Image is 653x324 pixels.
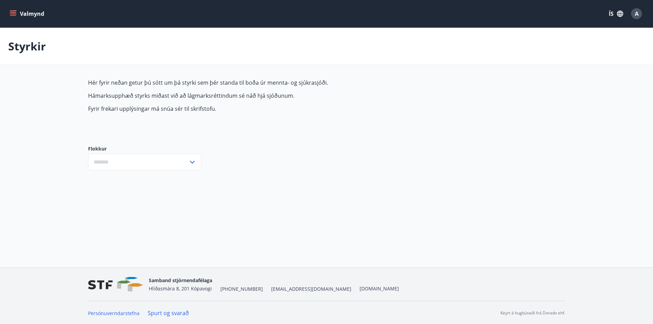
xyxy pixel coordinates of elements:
label: Flokkur [88,145,201,152]
img: vjCaq2fThgY3EUYqSgpjEiBg6WP39ov69hlhuPVN.png [88,277,143,292]
a: [DOMAIN_NAME] [360,285,399,292]
span: [PHONE_NUMBER] [220,286,263,292]
p: Styrkir [8,39,46,54]
p: Hér fyrir neðan getur þú sótt um þá styrki sem þér standa til boða úr mennta- og sjúkrasjóði. [88,79,412,86]
button: A [628,5,645,22]
p: Keyrt á hugbúnaði frá Dorado ehf. [500,310,565,316]
p: Hámarksupphæð styrks miðast við að lágmarksréttindum sé náð hjá sjóðunum. [88,92,412,99]
span: Samband stjórnendafélaga [149,277,212,284]
button: menu [8,8,47,20]
a: Spurt og svarað [148,309,189,317]
a: Persónuverndarstefna [88,310,140,316]
span: Hlíðasmára 8, 201 Kópavogi [149,285,212,292]
button: ÍS [605,8,627,20]
span: A [635,10,639,17]
span: [EMAIL_ADDRESS][DOMAIN_NAME] [271,286,351,292]
p: Fyrir frekari upplýsingar má snúa sér til skrifstofu. [88,105,412,112]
